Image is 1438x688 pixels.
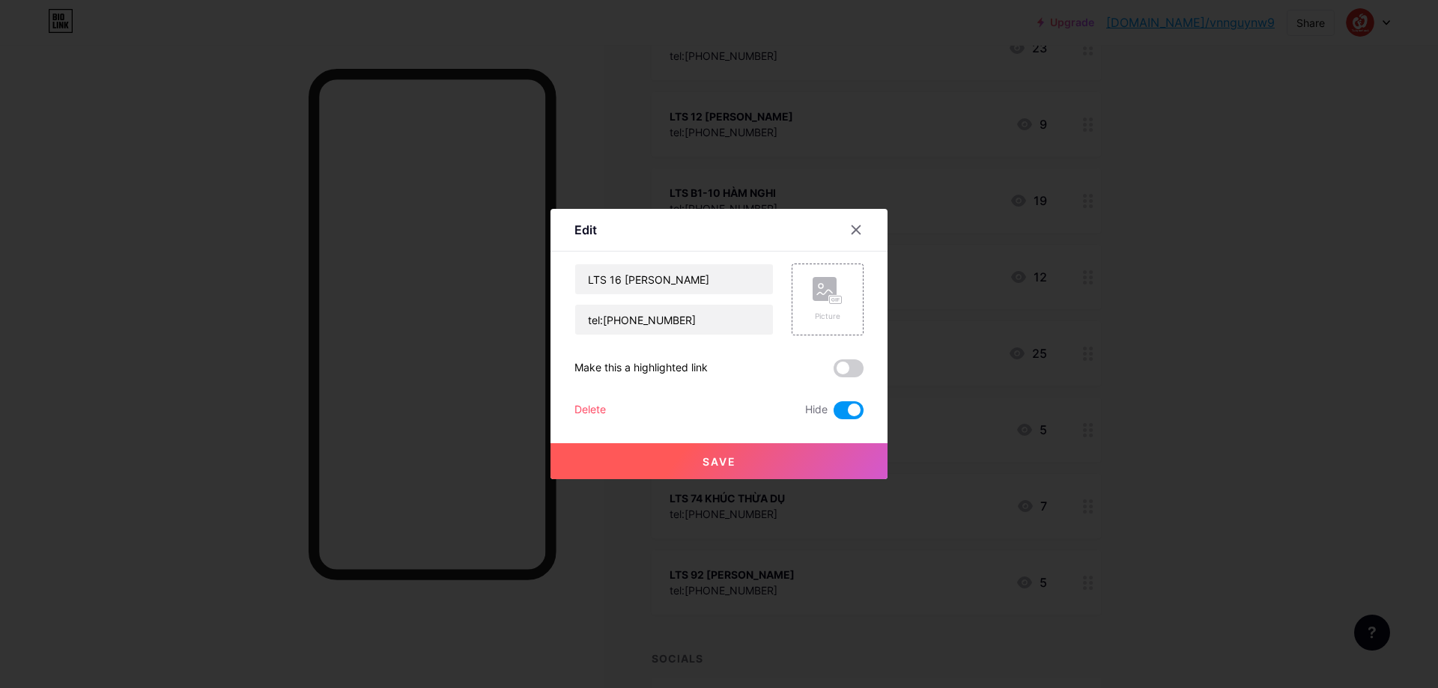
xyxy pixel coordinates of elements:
[574,401,606,419] div: Delete
[575,305,773,335] input: URL
[813,311,843,322] div: Picture
[574,359,708,377] div: Make this a highlighted link
[703,455,736,468] span: Save
[805,401,828,419] span: Hide
[550,443,888,479] button: Save
[574,221,597,239] div: Edit
[575,264,773,294] input: Title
